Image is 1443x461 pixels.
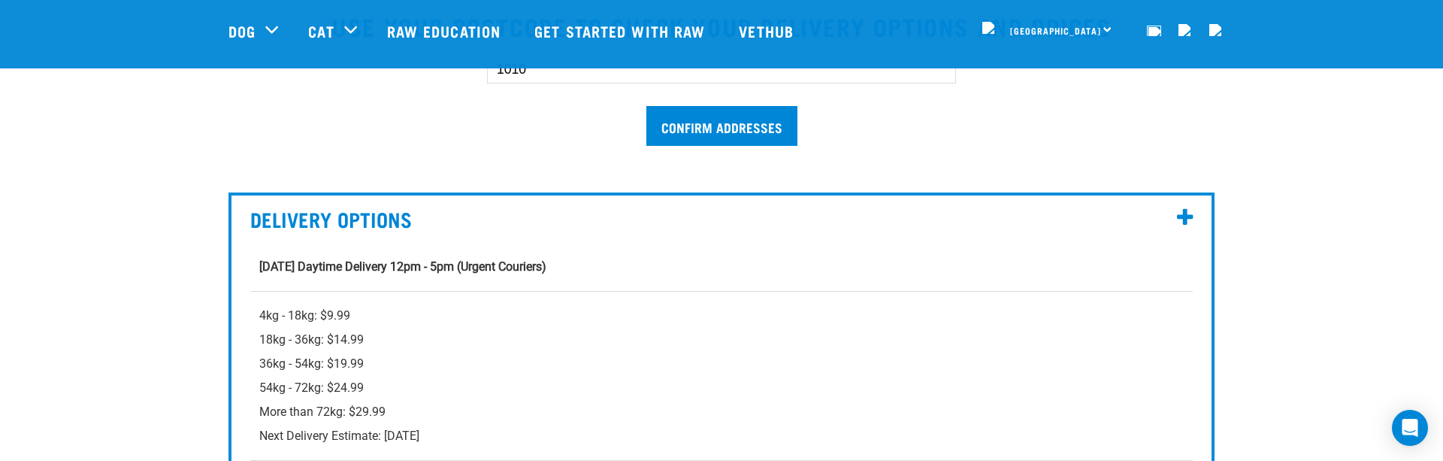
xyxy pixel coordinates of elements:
[724,1,812,61] a: Vethub
[982,22,1003,35] img: van-moving.png
[259,304,1184,328] p: 4kg - 18kg: $9.99
[1010,28,1101,33] span: [GEOGRAPHIC_DATA]
[228,20,256,42] a: Dog
[250,208,1193,231] p: Delivery Options
[308,20,334,42] a: Cat
[259,259,546,274] strong: [DATE] Daytime Delivery 12pm - 5pm (Urgent Couriers)
[259,400,1184,424] p: More than 72kg: $29.99
[259,376,1184,400] p: 54kg - 72kg: $24.99
[259,304,1184,448] div: Next Delivery Estimate: [DATE]
[259,352,1184,376] p: 36kg - 54kg: $19.99
[372,1,519,61] a: Raw Education
[1209,24,1221,36] img: home-icon@2x.png
[519,1,724,61] a: Get started with Raw
[1178,24,1190,36] img: user.png
[259,328,1184,352] p: 18kg - 36kg: $14.99
[1147,22,1161,36] img: home-icon-1@2x.png
[487,55,956,83] input: Enter your postcode here...
[1392,410,1428,446] div: Open Intercom Messenger
[646,106,797,146] input: Confirm addresses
